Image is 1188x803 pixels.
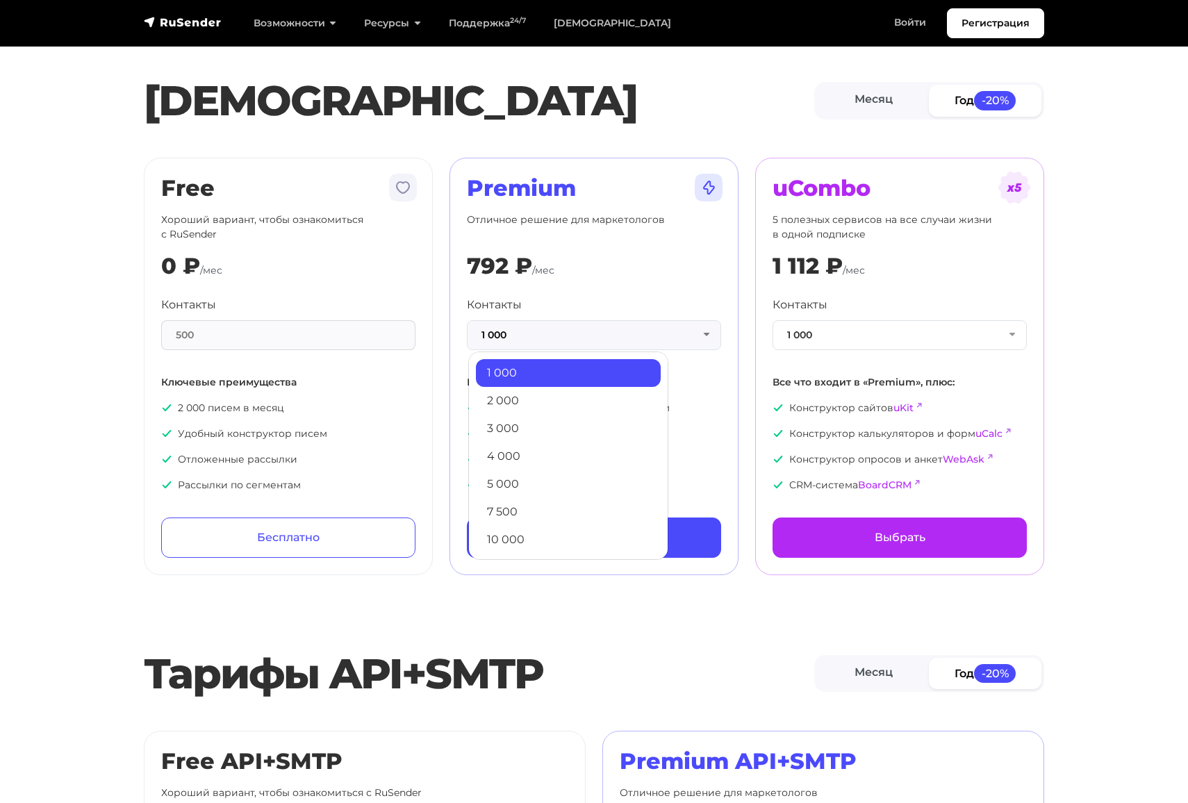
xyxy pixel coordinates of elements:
[773,375,1027,390] p: Все что входит в «Premium», плюс:
[510,16,526,25] sup: 24/7
[773,175,1027,201] h2: uCombo
[773,401,1027,415] p: Конструктор сайтов
[467,452,721,467] p: Помощь с импортом базы
[773,478,1027,492] p: CRM-система
[620,748,1027,775] h2: Premium API+SMTP
[975,427,1003,440] a: uCalc
[817,85,930,116] a: Месяц
[773,454,784,465] img: icon-ok.svg
[144,15,222,29] img: RuSender
[467,253,532,279] div: 792 ₽
[476,415,661,442] a: 3 000
[817,658,930,689] a: Месяц
[161,478,415,492] p: Рассылки по сегментам
[929,85,1041,116] a: Год
[947,8,1044,38] a: Регистрация
[858,479,911,491] a: BoardCRM
[468,351,668,560] ul: 1 000
[161,518,415,558] a: Бесплатно
[144,76,814,126] h1: [DEMOGRAPHIC_DATA]
[467,478,721,492] p: Приоритетная модерация
[161,427,415,441] p: Удобный конструктор писем
[692,171,725,204] img: tarif-premium.svg
[467,518,721,558] a: Выбрать
[476,526,661,554] a: 10 000
[929,658,1041,689] a: Год
[773,427,1027,441] p: Конструктор калькуляторов и форм
[773,320,1027,350] button: 1 000
[467,213,721,242] p: Отличное решение для маркетологов
[161,454,172,465] img: icon-ok.svg
[467,320,721,350] button: 1 000
[880,8,940,37] a: Войти
[161,175,415,201] h2: Free
[467,428,478,439] img: icon-ok.svg
[476,387,661,415] a: 2 000
[974,91,1016,110] span: -20%
[467,401,721,415] p: Неограниченное количество писем
[467,175,721,201] h2: Premium
[773,402,784,413] img: icon-ok.svg
[240,9,350,38] a: Возможности
[161,213,415,242] p: Хороший вариант, чтобы ознакомиться с RuSender
[620,786,1027,800] p: Отличное решение для маркетологов
[773,452,1027,467] p: Конструктор опросов и анкет
[773,297,827,313] label: Контакты
[476,554,661,581] a: 13 000
[386,171,420,204] img: tarif-free.svg
[773,428,784,439] img: icon-ok.svg
[161,786,568,800] p: Хороший вариант, чтобы ознакомиться с RuSender
[998,171,1031,204] img: tarif-ucombo.svg
[773,213,1027,242] p: 5 полезных сервисов на все случаи жизни в одной подписке
[467,479,478,490] img: icon-ok.svg
[161,479,172,490] img: icon-ok.svg
[476,498,661,526] a: 7 500
[161,402,172,413] img: icon-ok.svg
[476,359,661,387] a: 1 000
[467,297,522,313] label: Контакты
[773,253,843,279] div: 1 112 ₽
[161,452,415,467] p: Отложенные рассылки
[144,649,814,699] h2: Тарифы API+SMTP
[843,264,865,276] span: /мес
[532,264,554,276] span: /мес
[467,427,721,441] p: Приоритетная поддержка
[350,9,434,38] a: Ресурсы
[161,297,216,313] label: Контакты
[476,470,661,498] a: 5 000
[161,428,172,439] img: icon-ok.svg
[435,9,540,38] a: Поддержка24/7
[476,442,661,470] a: 4 000
[974,664,1016,683] span: -20%
[773,479,784,490] img: icon-ok.svg
[467,402,478,413] img: icon-ok.svg
[200,264,222,276] span: /мес
[467,454,478,465] img: icon-ok.svg
[467,375,721,390] p: Все что входит в «Free», плюс:
[773,518,1027,558] a: Выбрать
[893,401,914,414] a: uKit
[161,375,415,390] p: Ключевые преимущества
[943,453,984,465] a: WebAsk
[161,401,415,415] p: 2 000 писем в месяц
[161,253,200,279] div: 0 ₽
[161,748,568,775] h2: Free API+SMTP
[540,9,685,38] a: [DEMOGRAPHIC_DATA]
